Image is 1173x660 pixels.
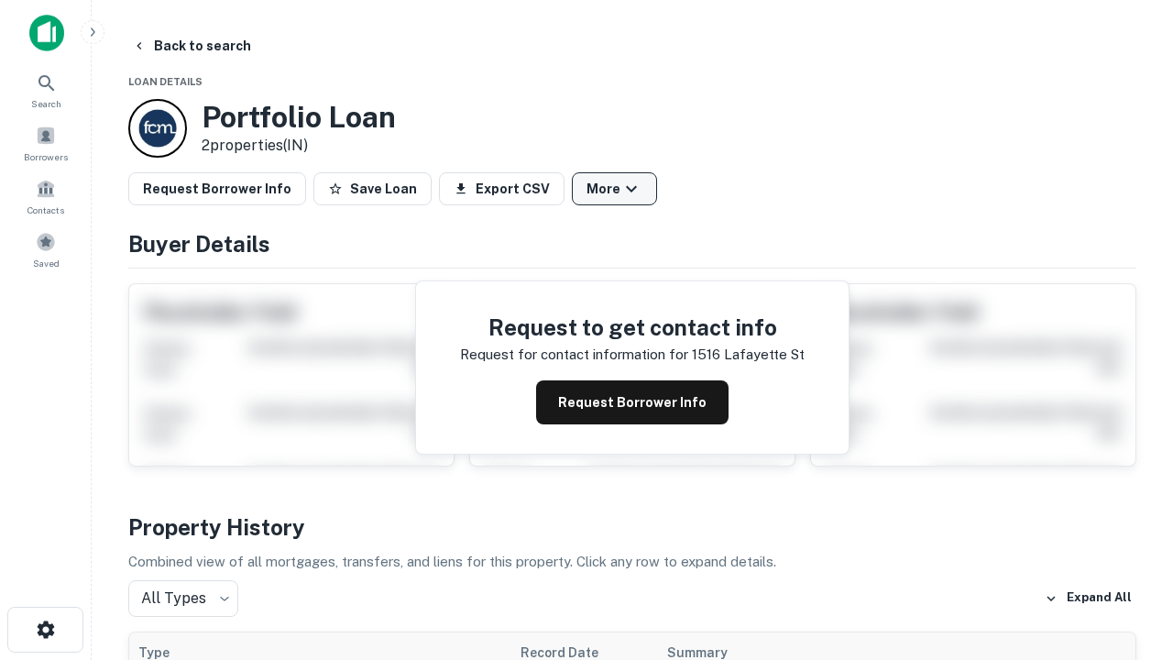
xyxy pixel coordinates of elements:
button: Back to search [125,29,258,62]
button: Request Borrower Info [536,380,729,424]
img: capitalize-icon.png [29,15,64,51]
span: Contacts [27,203,64,217]
h4: Buyer Details [128,227,1136,260]
p: 2 properties (IN) [202,135,396,157]
a: Borrowers [5,118,86,168]
p: Request for contact information for [460,344,688,366]
button: More [572,172,657,205]
iframe: Chat Widget [1081,455,1173,543]
span: Loan Details [128,76,203,87]
h4: Request to get contact info [460,311,805,344]
button: Export CSV [439,172,565,205]
h4: Property History [128,511,1136,544]
p: Combined view of all mortgages, transfers, and liens for this property. Click any row to expand d... [128,551,1136,573]
a: Search [5,65,86,115]
span: Search [31,96,61,111]
button: Save Loan [313,172,432,205]
h3: Portfolio Loan [202,100,396,135]
button: Request Borrower Info [128,172,306,205]
p: 1516 lafayette st [692,344,805,366]
span: Borrowers [24,149,68,164]
a: Saved [5,225,86,274]
a: Contacts [5,171,86,221]
div: All Types [128,580,238,617]
button: Expand All [1040,585,1136,612]
span: Saved [33,256,60,270]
